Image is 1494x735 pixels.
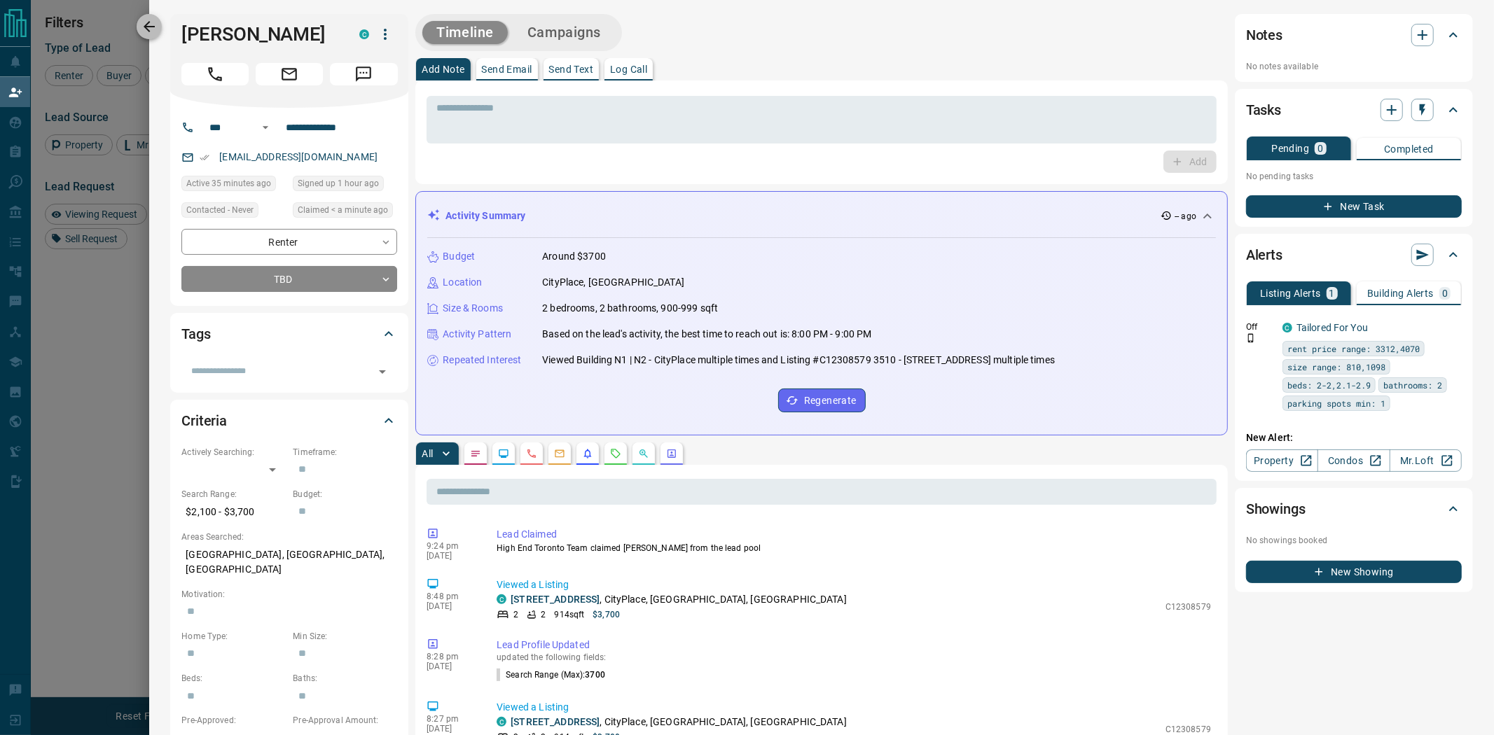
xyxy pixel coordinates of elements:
p: [DATE] [427,551,476,561]
p: Actively Searching: [181,446,286,458]
p: Building Alerts [1367,288,1434,298]
span: Email [256,63,323,85]
p: 1 [1329,288,1335,298]
span: Active 35 minutes ago [186,176,271,190]
div: condos.ca [497,594,506,604]
a: Tailored For You [1296,322,1368,333]
p: Activity Pattern [443,327,511,342]
p: Pre-Approval Amount: [293,714,397,727]
a: [EMAIL_ADDRESS][DOMAIN_NAME] [219,151,378,162]
button: Timeline [422,21,508,44]
p: Activity Summary [445,209,525,223]
span: Call [181,63,249,85]
p: [DATE] [427,724,476,734]
p: updated the following fields: [497,652,1211,662]
div: Alerts [1246,238,1462,272]
p: [DATE] [427,601,476,611]
span: Contacted - Never [186,203,254,217]
p: Motivation: [181,588,397,601]
p: Budget: [293,488,397,500]
p: Location [443,275,482,290]
a: Mr.Loft [1390,449,1462,472]
span: beds: 2-2,2.1-2.9 [1287,378,1371,392]
div: condos.ca [359,29,369,39]
p: 9:24 pm [427,541,476,551]
p: No showings booked [1246,534,1462,547]
p: No notes available [1246,60,1462,73]
a: Condos [1317,449,1390,472]
p: Viewed Building N1 | N2 - CityPlace multiple times and Listing #C12308579 3510 - [STREET_ADDRESS]... [542,353,1055,367]
button: New Task [1246,195,1462,218]
p: No pending tasks [1246,166,1462,187]
p: $2,100 - $3,700 [181,500,286,524]
p: Viewed a Listing [497,700,1211,715]
p: Send Email [482,64,532,74]
p: New Alert: [1246,430,1462,445]
p: Pre-Approved: [181,714,286,727]
p: Home Type: [181,630,286,643]
button: Campaigns [513,21,615,44]
a: [STREET_ADDRESS] [511,594,600,605]
p: 2 bedrooms, 2 bathrooms, 900-999 sqft [542,301,718,316]
button: Open [257,119,274,136]
div: Sat Oct 11 2025 [293,202,397,222]
p: 0 [1317,143,1323,153]
p: [DATE] [427,661,476,671]
svg: Push Notification Only [1246,333,1256,343]
p: $3,700 [593,608,620,621]
svg: Calls [526,448,537,459]
h2: Criteria [181,409,227,432]
span: Signed up 1 hour ago [298,176,379,190]
p: [GEOGRAPHIC_DATA], [GEOGRAPHIC_DATA], [GEOGRAPHIC_DATA] [181,543,397,581]
p: Log Call [610,64,647,74]
div: Renter [181,229,397,255]
p: Off [1246,321,1274,333]
div: Tasks [1246,93,1462,127]
p: 8:48 pm [427,591,476,601]
p: 2 [541,608,546,621]
p: 0 [1442,288,1448,298]
p: , CityPlace, [GEOGRAPHIC_DATA], [GEOGRAPHIC_DATA] [511,715,847,729]
span: bathrooms: 2 [1383,378,1442,392]
span: parking spots min: 1 [1287,396,1385,410]
p: Min Size: [293,630,397,643]
h1: [PERSON_NAME] [181,23,338,45]
div: Activity Summary-- ago [427,203,1216,229]
p: 8:28 pm [427,652,476,661]
svg: Emails [554,448,565,459]
p: Beds: [181,672,286,685]
svg: Listing Alerts [582,448,593,459]
span: rent price range: 3312,4070 [1287,342,1420,356]
p: 2 [513,608,518,621]
div: condos.ca [497,717,506,727]
span: size range: 810,1098 [1287,360,1385,374]
h2: Tags [181,323,210,345]
p: 8:27 pm [427,714,476,724]
p: Add Note [422,64,464,74]
p: Areas Searched: [181,531,397,543]
p: Timeframe: [293,446,397,458]
p: Around $3700 [542,249,606,264]
svg: Agent Actions [666,448,677,459]
p: Based on the lead's activity, the best time to reach out is: 8:00 PM - 9:00 PM [542,327,871,342]
p: 914 sqft [555,608,585,621]
p: Pending [1271,143,1309,153]
p: Budget [443,249,475,264]
svg: Email Verified [200,153,209,162]
div: Showings [1246,492,1462,526]
p: C12308579 [1166,601,1211,613]
span: Claimed < a minute ago [298,203,388,217]
button: Open [373,362,392,381]
div: condos.ca [1282,323,1292,332]
span: Message [330,63,397,85]
svg: Requests [610,448,621,459]
div: TBD [181,266,397,292]
p: -- ago [1175,210,1196,223]
svg: Lead Browsing Activity [498,448,509,459]
p: Lead Profile Updated [497,638,1211,652]
div: Sat Oct 11 2025 [181,176,286,195]
svg: Opportunities [638,448,649,459]
p: Completed [1384,144,1434,154]
button: Regenerate [778,388,866,412]
div: Tags [181,317,397,351]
